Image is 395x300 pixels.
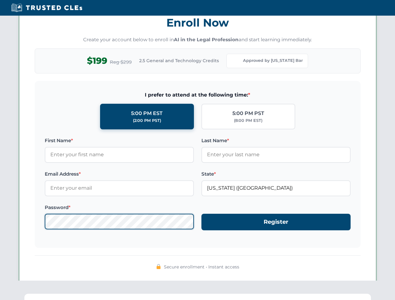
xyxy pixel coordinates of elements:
div: (2:00 PM PST) [133,117,161,124]
img: Trusted CLEs [9,3,84,12]
label: State [201,170,351,178]
div: 5:00 PM EST [131,109,163,117]
span: 2.5 General and Technology Credits [139,57,219,64]
input: Enter your last name [201,147,351,162]
div: (8:00 PM EST) [234,117,262,124]
input: Florida (FL) [201,180,351,196]
button: Register [201,214,351,230]
span: Reg $299 [110,58,132,66]
img: 🔒 [156,264,161,269]
strong: AI in the Legal Profession [174,37,239,42]
input: Enter your email [45,180,194,196]
label: Last Name [201,137,351,144]
label: Email Address [45,170,194,178]
span: $199 [87,54,107,68]
span: I prefer to attend at the following time: [45,91,351,99]
img: Florida Bar [232,57,241,65]
label: First Name [45,137,194,144]
input: Enter your first name [45,147,194,162]
label: Password [45,204,194,211]
span: Approved by [US_STATE] Bar [243,57,303,64]
h3: Enroll Now [35,13,361,32]
p: Create your account below to enroll in and start learning immediately. [35,36,361,43]
div: 5:00 PM PST [232,109,264,117]
span: Secure enrollment • Instant access [164,263,239,270]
